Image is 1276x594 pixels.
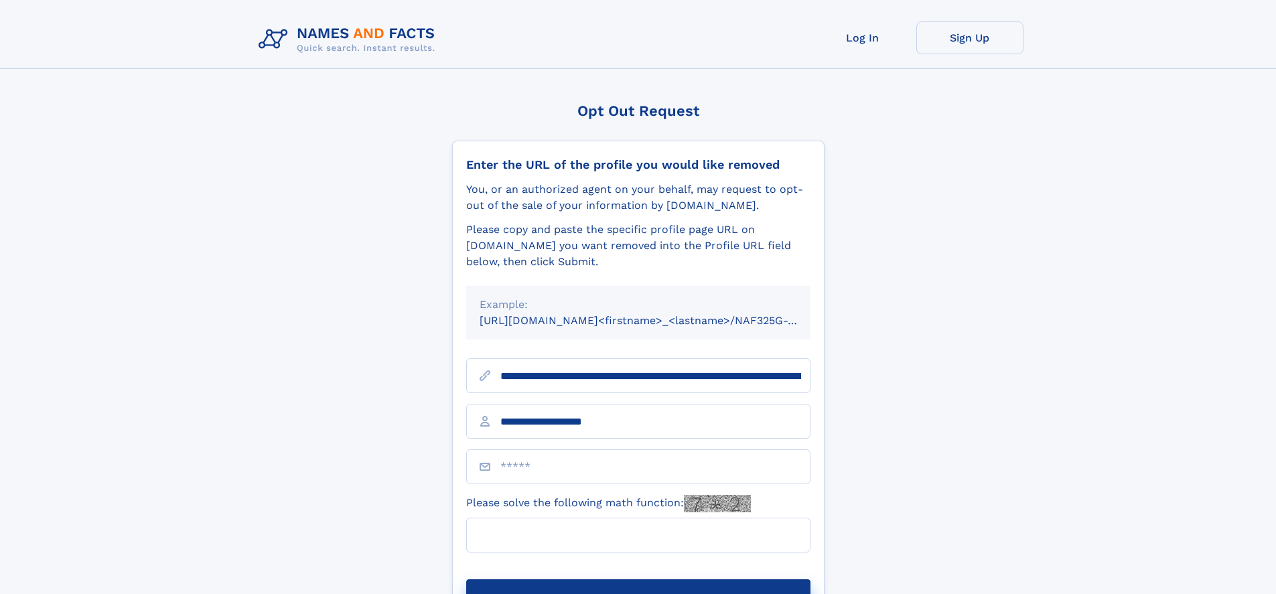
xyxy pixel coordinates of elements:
[916,21,1023,54] a: Sign Up
[466,181,810,214] div: You, or an authorized agent on your behalf, may request to opt-out of the sale of your informatio...
[452,102,825,119] div: Opt Out Request
[466,222,810,270] div: Please copy and paste the specific profile page URL on [DOMAIN_NAME] you want removed into the Pr...
[466,157,810,172] div: Enter the URL of the profile you would like removed
[253,21,446,58] img: Logo Names and Facts
[480,297,797,313] div: Example:
[480,314,836,327] small: [URL][DOMAIN_NAME]<firstname>_<lastname>/NAF325G-xxxxxxxx
[466,495,751,512] label: Please solve the following math function:
[809,21,916,54] a: Log In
